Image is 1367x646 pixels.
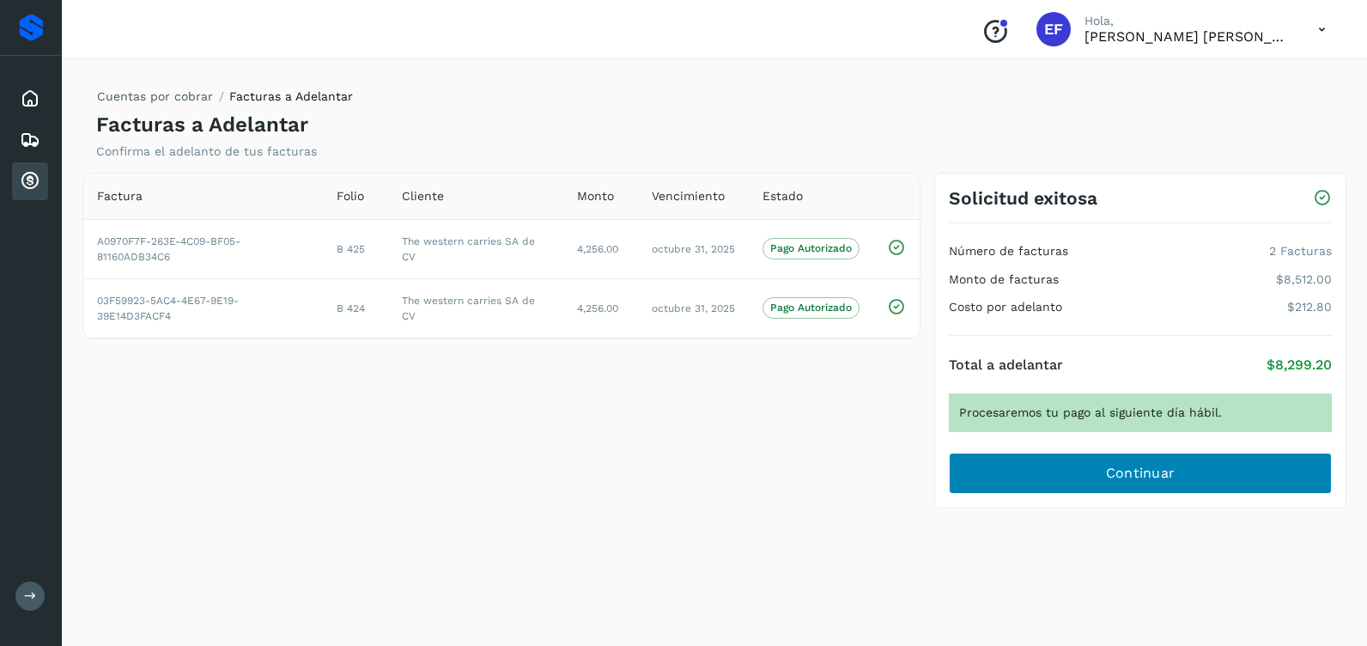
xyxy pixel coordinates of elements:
[949,187,1097,209] h3: Solicitud exitosa
[949,393,1332,432] div: Procesaremos tu pago al siguiente día hábil.
[1269,244,1332,259] p: 2 Facturas
[323,219,388,278] td: B 425
[229,89,353,103] span: Facturas a Adelantar
[96,88,353,113] nav: breadcrumb
[652,302,735,314] span: octubre 31, 2025
[577,302,618,314] span: 4,256.00
[97,89,213,103] a: Cuentas por cobrar
[12,80,48,118] div: Inicio
[949,272,1059,287] h4: Monto de facturas
[83,278,323,338] td: 03F59923-5AC4-4E67-9E19-39E14D3FACF4
[388,219,563,278] td: The western carries SA de CV
[83,219,323,278] td: A0970F7F-263E-4C09-BF05-81160ADB34C6
[762,187,803,205] span: Estado
[1276,272,1332,287] p: $8,512.00
[652,187,725,205] span: Vencimiento
[949,244,1068,259] h4: Número de facturas
[402,187,444,205] span: Cliente
[12,162,48,200] div: Cuentas por cobrar
[577,243,618,255] span: 4,256.00
[1287,300,1332,314] p: $212.80
[770,302,852,314] p: Pago Autorizado
[577,187,614,205] span: Monto
[1084,28,1291,45] p: Efren Fernando Millan Quiroz
[770,242,852,254] p: Pago Autorizado
[337,187,364,205] span: Folio
[652,243,735,255] span: octubre 31, 2025
[12,121,48,159] div: Embarques
[949,357,1063,373] h4: Total a adelantar
[949,453,1332,494] button: Continuar
[1106,464,1176,483] span: Continuar
[388,278,563,338] td: The western carries SA de CV
[1267,357,1332,373] p: $8,299.20
[96,144,317,159] p: Confirma el adelanto de tus facturas
[1084,14,1291,28] p: Hola,
[949,300,1062,314] h4: Costo por adelanto
[97,187,143,205] span: Factura
[323,278,388,338] td: B 424
[96,113,308,137] h4: Facturas a Adelantar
